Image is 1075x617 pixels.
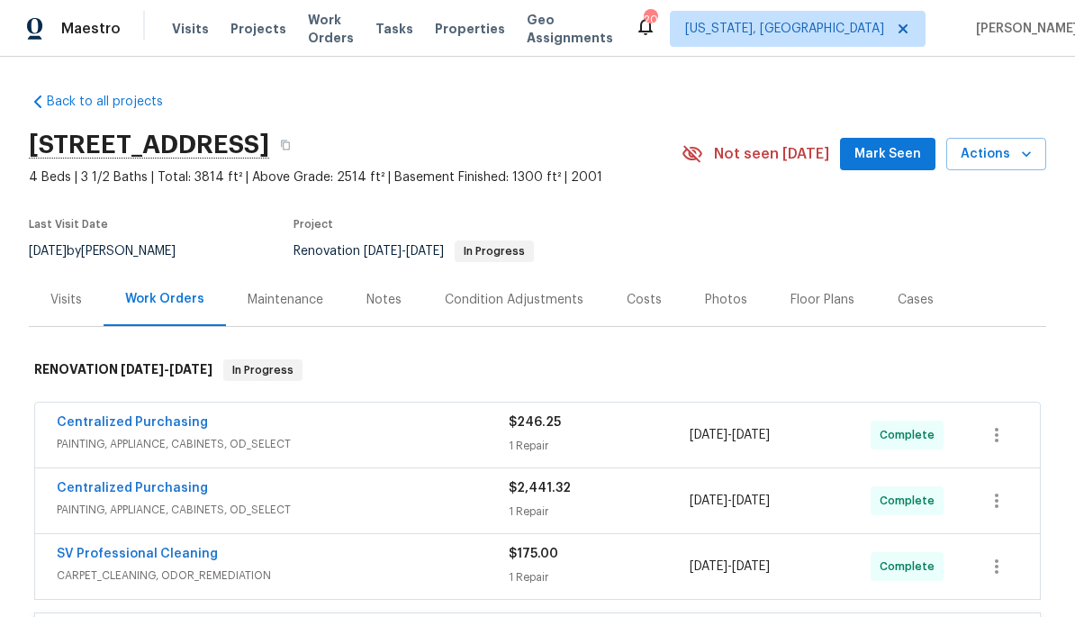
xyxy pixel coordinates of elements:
[125,290,204,308] div: Work Orders
[57,501,509,519] span: PAINTING, APPLIANCE, CABINETS, OD_SELECT
[57,435,509,453] span: PAINTING, APPLIANCE, CABINETS, OD_SELECT
[880,426,942,444] span: Complete
[690,426,770,444] span: -
[854,143,921,166] span: Mark Seen
[790,291,854,309] div: Floor Plans
[509,482,571,495] span: $2,441.32
[946,138,1046,171] button: Actions
[435,20,505,38] span: Properties
[121,363,212,376] span: -
[29,240,197,262] div: by [PERSON_NAME]
[50,291,82,309] div: Visits
[732,495,770,507] span: [DATE]
[898,291,934,309] div: Cases
[527,11,613,47] span: Geo Assignments
[690,560,727,573] span: [DATE]
[509,503,690,521] div: 1 Repair
[364,245,402,258] span: [DATE]
[29,168,682,186] span: 4 Beds | 3 1/2 Baths | Total: 3814 ft² | Above Grade: 2514 ft² | Basement Finished: 1300 ft² | 2001
[225,361,301,379] span: In Progress
[29,245,67,258] span: [DATE]
[406,245,444,258] span: [DATE]
[509,437,690,455] div: 1 Repair
[840,138,935,171] button: Mark Seen
[172,20,209,38] span: Visits
[29,341,1046,399] div: RENOVATION [DATE]-[DATE]In Progress
[880,558,942,576] span: Complete
[644,11,656,29] div: 20
[364,245,444,258] span: -
[294,219,333,230] span: Project
[61,20,121,38] span: Maestro
[627,291,662,309] div: Costs
[29,93,202,111] a: Back to all projects
[685,20,884,38] span: [US_STATE], [GEOGRAPHIC_DATA]
[690,558,770,576] span: -
[509,416,561,429] span: $246.25
[366,291,402,309] div: Notes
[57,482,208,495] a: Centralized Purchasing
[509,548,558,560] span: $175.00
[880,492,942,510] span: Complete
[29,219,108,230] span: Last Visit Date
[169,363,212,376] span: [DATE]
[294,245,534,258] span: Renovation
[269,129,302,161] button: Copy Address
[375,23,413,35] span: Tasks
[690,429,727,441] span: [DATE]
[57,567,509,585] span: CARPET_CLEANING, ODOR_REMEDIATION
[248,291,323,309] div: Maintenance
[445,291,583,309] div: Condition Adjustments
[308,11,354,47] span: Work Orders
[57,548,218,560] a: SV Professional Cleaning
[732,429,770,441] span: [DATE]
[961,143,1032,166] span: Actions
[732,560,770,573] span: [DATE]
[690,492,770,510] span: -
[714,145,829,163] span: Not seen [DATE]
[509,568,690,586] div: 1 Repair
[121,363,164,376] span: [DATE]
[456,246,532,257] span: In Progress
[34,359,212,381] h6: RENOVATION
[705,291,747,309] div: Photos
[690,495,727,507] span: [DATE]
[230,20,286,38] span: Projects
[57,416,208,429] a: Centralized Purchasing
